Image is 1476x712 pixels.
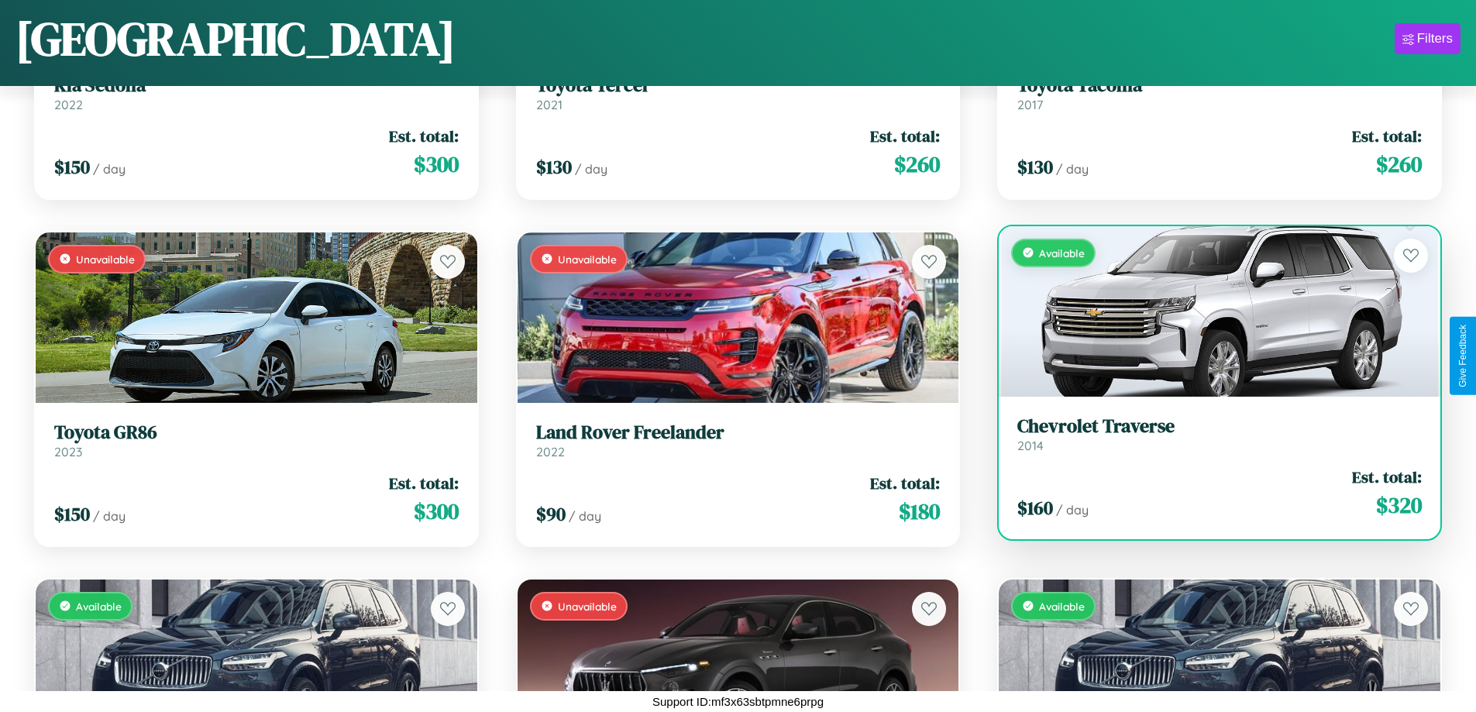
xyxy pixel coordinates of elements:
span: $ 300 [414,496,459,527]
span: Unavailable [76,253,135,266]
span: Est. total: [870,125,940,147]
a: Chevrolet Traverse2014 [1017,415,1422,453]
span: / day [1056,502,1089,518]
span: $ 260 [1376,149,1422,180]
span: / day [93,508,126,524]
span: Est. total: [389,125,459,147]
span: 2023 [54,444,82,459]
h3: Chevrolet Traverse [1017,415,1422,438]
div: Give Feedback [1457,325,1468,387]
a: Toyota Tercel2021 [536,74,941,112]
h3: Toyota GR86 [54,421,459,444]
span: $ 150 [54,154,90,180]
span: / day [575,161,607,177]
span: $ 320 [1376,490,1422,521]
span: 2017 [1017,97,1043,112]
span: $ 130 [1017,154,1053,180]
a: Land Rover Freelander2022 [536,421,941,459]
span: $ 300 [414,149,459,180]
p: Support ID: mf3x63sbtpmne6prpg [652,691,824,712]
span: / day [569,508,601,524]
span: Est. total: [1352,466,1422,488]
span: Unavailable [558,600,617,613]
span: Unavailable [558,253,617,266]
span: Available [76,600,122,613]
span: / day [93,161,126,177]
h3: Toyota Tercel [536,74,941,97]
span: Est. total: [1352,125,1422,147]
span: Est. total: [389,472,459,494]
span: / day [1056,161,1089,177]
span: 2022 [536,444,565,459]
span: $ 130 [536,154,572,180]
div: Filters [1417,31,1453,46]
button: Filters [1395,23,1461,54]
span: Est. total: [870,472,940,494]
span: 2021 [536,97,563,112]
span: Available [1039,600,1085,613]
h1: [GEOGRAPHIC_DATA] [15,7,456,71]
span: $ 90 [536,501,566,527]
h3: Land Rover Freelander [536,421,941,444]
span: $ 160 [1017,495,1053,521]
a: Toyota GR862023 [54,421,459,459]
a: Kia Sedona2022 [54,74,459,112]
h3: Toyota Tacoma [1017,74,1422,97]
h3: Kia Sedona [54,74,459,97]
span: $ 260 [894,149,940,180]
span: 2022 [54,97,83,112]
span: 2014 [1017,438,1044,453]
span: $ 150 [54,501,90,527]
span: $ 180 [899,496,940,527]
a: Toyota Tacoma2017 [1017,74,1422,112]
span: Available [1039,246,1085,260]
